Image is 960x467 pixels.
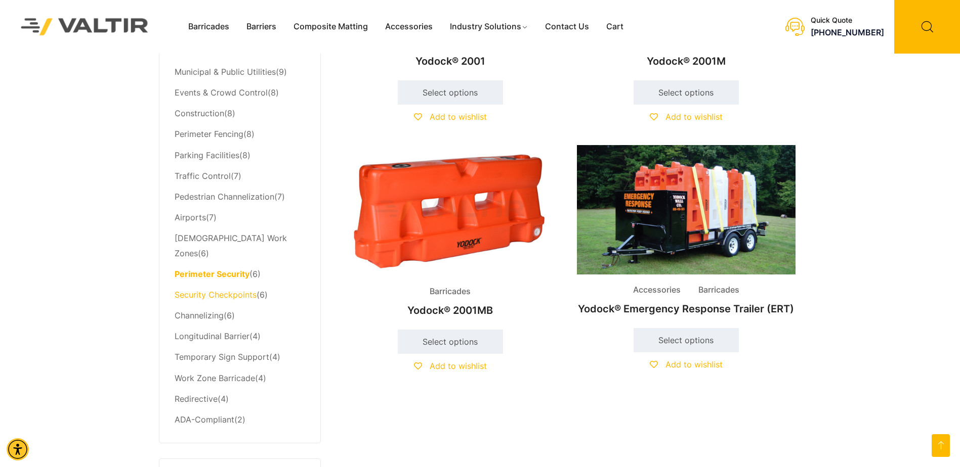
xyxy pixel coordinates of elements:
a: Channelizing [175,310,224,320]
li: (6) [175,228,305,264]
a: Events & Crowd Control [175,87,268,98]
h2: Yodock® Emergency Response Trailer (ERT) [577,298,796,320]
h2: Yodock® 2001 [341,50,560,72]
li: (2) [175,409,305,428]
a: Construction [175,108,224,118]
a: Select options for “Yodock® 2001M” [634,80,739,105]
span: Add to wishlist [430,361,487,371]
a: Security Checkpoints [175,290,257,300]
a: Work Zone Barricade [175,373,255,383]
span: Add to wishlist [665,359,723,369]
a: Municipal & Public Utilities [175,67,276,77]
img: Valtir Rentals [8,5,162,49]
a: Select options for “Yodock® 2001MB” [398,330,503,354]
a: Add to wishlist [650,112,723,122]
li: (4) [175,347,305,368]
h2: Yodock® 2001MB [341,299,560,321]
li: (6) [175,264,305,285]
a: Traffic Control [175,171,231,181]
a: Perimeter Fencing [175,129,243,139]
a: Perimeter Security [175,269,249,279]
a: Select options for “Yodock® Emergency Response Trailer (ERT)” [634,328,739,352]
span: Add to wishlist [430,112,487,122]
a: Cart [598,19,632,34]
span: Add to wishlist [665,112,723,122]
a: Parking Facilities [175,150,239,160]
a: Accessories [377,19,441,34]
a: Open this option [932,434,950,457]
li: (8) [175,145,305,166]
a: Select options for “Yodock® 2001” [398,80,503,105]
a: Barriers [238,19,285,34]
span: Barricades [691,283,747,298]
li: (6) [175,285,305,306]
li: (7) [175,207,305,228]
span: Accessories [625,283,688,298]
li: (8) [175,104,305,124]
li: (4) [175,326,305,347]
li: (8) [175,124,305,145]
a: Airports [175,212,206,222]
a: [DEMOGRAPHIC_DATA] Work Zones [175,233,287,258]
a: ADA-Compliant [175,414,234,425]
a: call (888) 496-3625 [811,27,884,37]
li: (8) [175,83,305,104]
img: Accessories [577,145,796,274]
a: Longitudinal Barrier [175,331,249,341]
a: Accessories BarricadesYodock® Emergency Response Trailer (ERT) [577,145,796,320]
a: Add to wishlist [650,359,723,369]
a: Barricades [180,19,238,34]
h2: Yodock® 2001M [577,50,796,72]
a: BarricadesYodock® 2001MB [341,145,560,321]
img: Barricades [341,145,560,276]
a: Add to wishlist [414,361,487,371]
a: Pedestrian Channelization [175,192,274,202]
a: Composite Matting [285,19,377,34]
a: Temporary Sign Support [175,352,269,362]
span: Barricades [422,284,478,299]
li: (9) [175,62,305,83]
li: (4) [175,389,305,409]
div: Quick Quote [811,16,884,25]
li: (4) [175,368,305,389]
a: Add to wishlist [414,112,487,122]
a: Industry Solutions [441,19,537,34]
li: (7) [175,166,305,186]
a: Contact Us [536,19,598,34]
div: Accessibility Menu [7,438,29,460]
li: (6) [175,306,305,326]
li: (7) [175,186,305,207]
a: Redirective [175,394,218,404]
